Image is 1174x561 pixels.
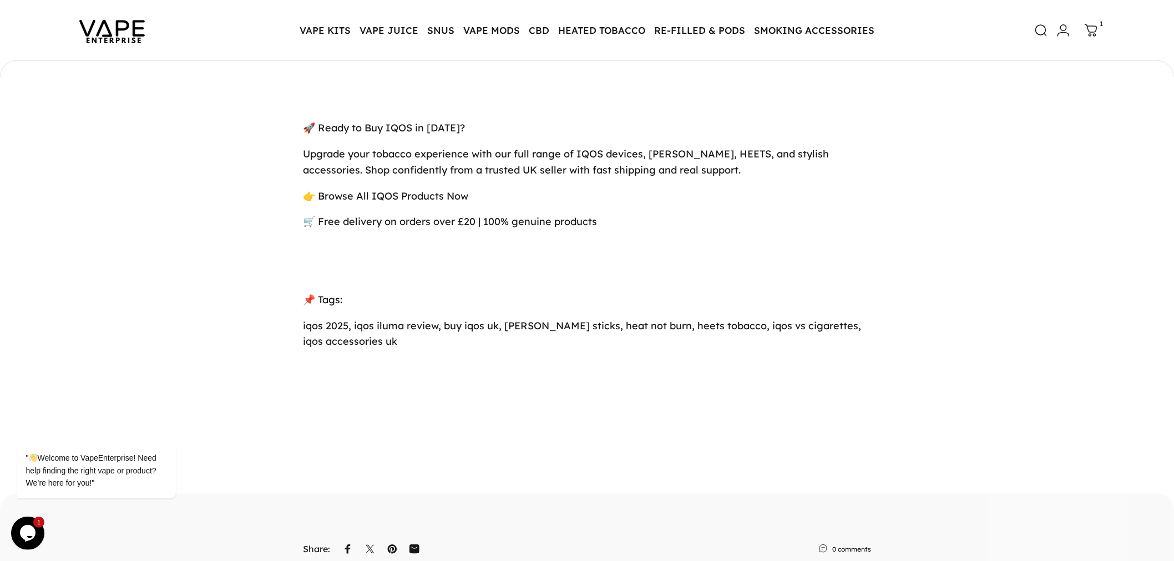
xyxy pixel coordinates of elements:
[11,343,211,511] iframe: chat widget
[554,19,650,42] summary: HEATED TOBACCO
[303,121,465,134] span: 🚀 Ready to Buy IQOS in [DATE]?
[423,19,459,42] summary: SNUS
[295,19,879,42] nav: Primary
[303,147,829,176] span: Upgrade your tobacco experience with our full range of IQOS devices, [PERSON_NAME], HEETS, and st...
[1079,18,1104,43] a: 1 item
[750,19,879,42] summary: SMOKING ACCESSORIES
[11,517,47,550] iframe: chat widget
[459,19,524,42] summary: VAPE MODS
[303,319,861,348] span: iqos 2025, iqos iluma review, buy iqos uk, [PERSON_NAME] sticks, heat not burn, heets tobacco, iq...
[1100,18,1104,29] cart-count: 1 item
[303,215,597,228] span: 🛒 Free delivery on orders over £20 | 100% genuine products
[315,190,468,202] a: Browse All IQOS Products Now
[295,19,355,42] summary: VAPE KITS
[62,4,162,57] img: Vape Enterprise
[355,19,423,42] summary: VAPE JUICE
[832,544,871,554] a: 0 comments
[303,544,330,553] p: Share:
[303,293,342,306] span: 📌 Tags:
[650,19,750,42] summary: RE-FILLED & PODS
[524,19,554,42] summary: CBD
[318,190,468,202] span: Browse All IQOS Products Now
[303,190,315,202] span: 👉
